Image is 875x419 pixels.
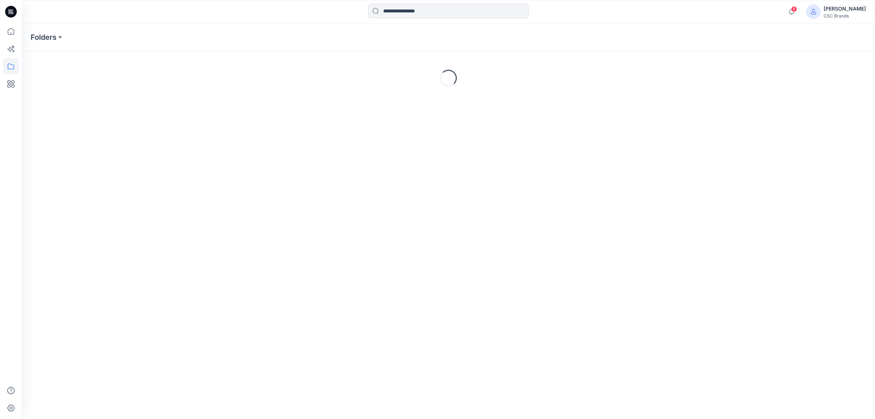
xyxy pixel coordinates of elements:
div: CSC Brands [824,13,866,19]
a: Folders [31,32,57,42]
div: [PERSON_NAME] [824,4,866,13]
svg: avatar [810,9,816,15]
span: 8 [791,6,797,12]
